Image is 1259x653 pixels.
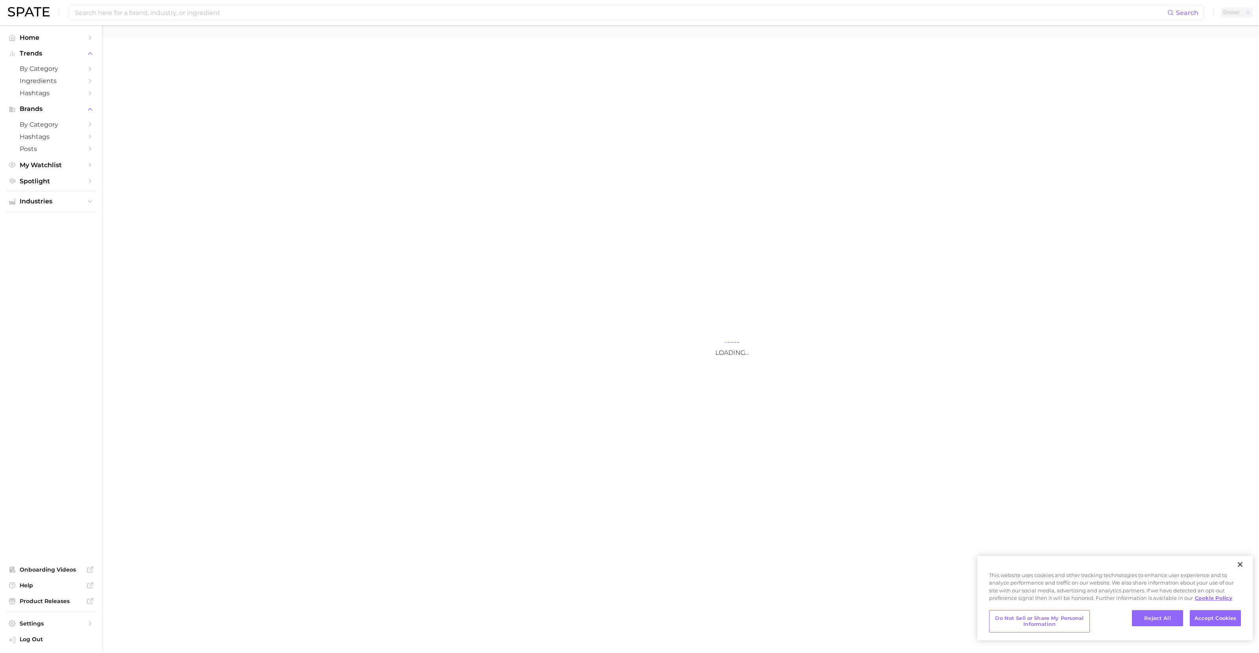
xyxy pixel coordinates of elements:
button: Reject All [1132,610,1183,627]
span: by Category [20,121,83,128]
a: My Watchlist [6,159,96,171]
a: More information about your privacy, opens in a new tab [1195,595,1232,601]
span: Log Out [20,636,90,643]
span: Product Releases [20,598,83,605]
span: Ingredients [20,77,83,85]
span: My Watchlist [20,161,83,169]
span: Brands [20,105,83,113]
a: by Category [6,118,96,131]
span: Hashtags [20,89,83,97]
span: Show [1223,10,1240,15]
a: Product Releases [6,595,96,607]
span: Trends [20,50,83,57]
span: Search [1176,9,1198,17]
button: Accept Cookies [1190,610,1241,627]
button: Industries [6,196,96,207]
button: Do Not Sell or Share My Personal Information, Opens the preference center dialog [989,610,1090,633]
span: Posts [20,145,83,153]
div: This website uses cookies and other tracking technologies to enhance user experience and to analy... [977,572,1253,606]
a: by Category [6,63,96,75]
span: Help [20,582,83,589]
span: Hashtags [20,133,83,140]
span: Settings [20,620,83,627]
a: Hashtags [6,87,96,99]
a: Settings [6,618,96,629]
span: Spotlight [20,177,83,185]
span: Onboarding Videos [20,566,83,573]
a: Ingredients [6,75,96,87]
a: Home [6,31,96,44]
button: Trends [6,48,96,59]
a: Spotlight [6,175,96,187]
a: Help [6,579,96,591]
button: Brands [6,103,96,115]
img: SPATE [8,7,50,17]
a: Posts [6,143,96,155]
button: Close [1231,556,1249,573]
span: Home [20,34,83,41]
a: Onboarding Videos [6,564,96,576]
a: Hashtags [6,131,96,143]
h3: Loading... [653,349,810,356]
input: Search here for a brand, industry, or ingredient [74,6,1167,19]
span: by Category [20,65,83,72]
div: Cookie banner [977,556,1253,640]
button: Show [1221,7,1253,18]
span: Industries [20,198,83,205]
div: Privacy [977,556,1253,640]
a: Log out. Currently logged in with e-mail asciarre@estee.com. [6,633,96,647]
